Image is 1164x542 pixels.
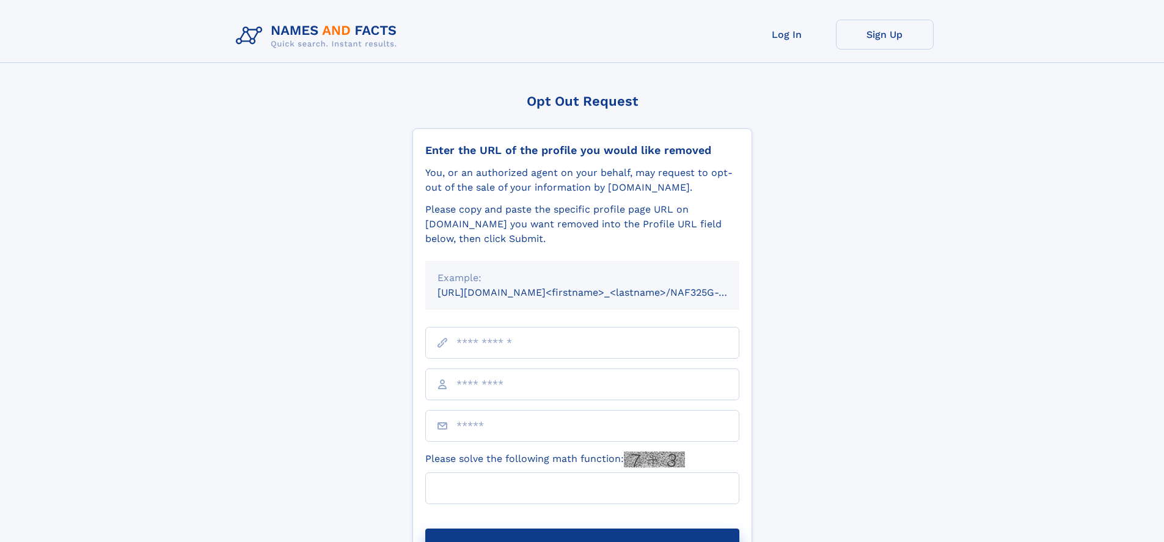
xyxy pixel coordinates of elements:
[836,20,934,49] a: Sign Up
[437,287,763,298] small: [URL][DOMAIN_NAME]<firstname>_<lastname>/NAF325G-xxxxxxxx
[425,452,685,467] label: Please solve the following math function:
[425,202,739,246] div: Please copy and paste the specific profile page URL on [DOMAIN_NAME] you want removed into the Pr...
[425,166,739,195] div: You, or an authorized agent on your behalf, may request to opt-out of the sale of your informatio...
[412,93,752,109] div: Opt Out Request
[738,20,836,49] a: Log In
[437,271,727,285] div: Example:
[425,144,739,157] div: Enter the URL of the profile you would like removed
[231,20,407,53] img: Logo Names and Facts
